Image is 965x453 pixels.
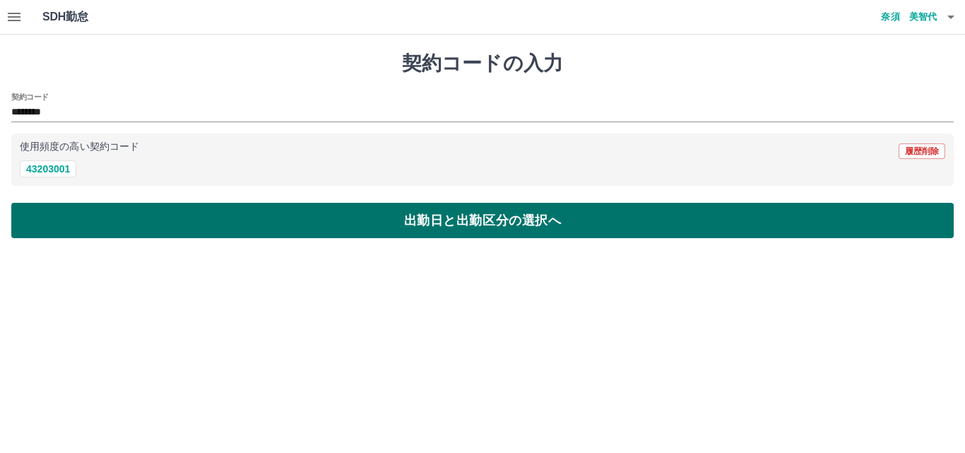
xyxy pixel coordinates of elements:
[11,91,49,102] h2: 契約コード
[899,143,945,159] button: 履歴削除
[11,52,954,76] h1: 契約コードの入力
[11,203,954,238] button: 出勤日と出勤区分の選択へ
[20,142,139,152] p: 使用頻度の高い契約コード
[20,160,76,177] button: 43203001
